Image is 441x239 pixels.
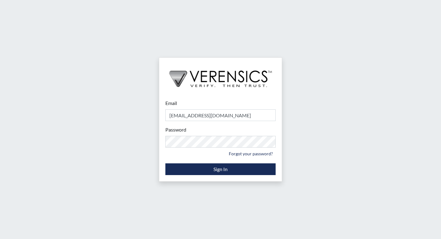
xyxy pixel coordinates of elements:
label: Password [165,126,186,133]
a: Forgot your password? [226,149,276,158]
label: Email [165,99,177,107]
button: Sign In [165,163,276,175]
img: logo-wide-black.2aad4157.png [159,58,282,94]
input: Email [165,109,276,121]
